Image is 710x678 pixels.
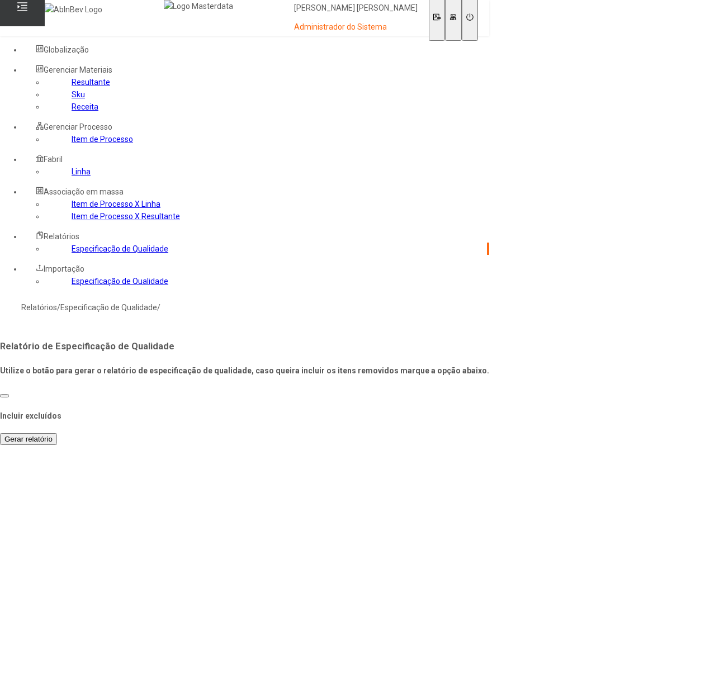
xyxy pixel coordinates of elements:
a: Especificação de Qualidade [60,303,157,312]
span: Associação em massa [44,187,124,196]
span: Globalização [44,45,89,54]
a: Relatórios [21,303,57,312]
a: Item de Processo [72,135,133,144]
nz-breadcrumb-separator: / [57,303,60,312]
a: Item de Processo X Linha [72,200,160,208]
a: Resultante [72,78,110,87]
a: Especificação de Qualidade [72,277,168,286]
a: Receita [72,102,98,111]
span: Gerar relatório [4,435,53,443]
span: Gerenciar Materiais [44,65,112,74]
nz-breadcrumb-separator: / [157,303,160,312]
p: [PERSON_NAME] [PERSON_NAME] [294,3,418,14]
a: Especificação de Qualidade [72,244,168,253]
p: Administrador do Sistema [294,22,418,33]
span: Importação [44,264,84,273]
span: Gerenciar Processo [44,122,112,131]
a: Linha [72,167,91,176]
span: Relatórios [44,232,79,241]
img: AbInBev Logo [45,3,102,16]
a: Item de Processo X Resultante [72,212,180,221]
a: Sku [72,90,85,99]
span: Fabril [44,155,63,164]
